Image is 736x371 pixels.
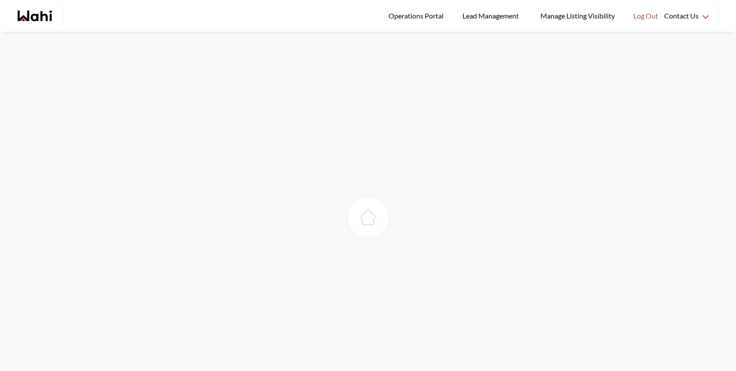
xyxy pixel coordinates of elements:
[18,11,52,21] a: Wahi homepage
[538,10,618,22] span: Manage Listing Visibility
[462,10,522,22] span: Lead Management
[356,205,381,230] img: loading house image
[388,10,447,22] span: Operations Portal
[633,10,658,22] span: Log Out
